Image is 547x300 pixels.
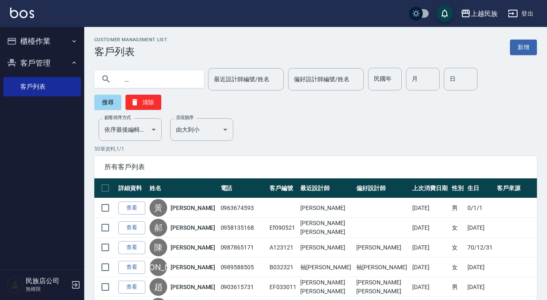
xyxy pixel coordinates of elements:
td: [DATE] [410,198,450,218]
a: 新增 [510,40,537,55]
td: B032321 [267,258,299,277]
td: [PERSON_NAME] [298,198,354,218]
p: 無權限 [26,285,69,293]
td: 女 [450,218,466,238]
th: 性別 [450,178,466,198]
td: EF033011 [267,277,299,297]
td: 袖[PERSON_NAME] [354,258,410,277]
td: [DATE] [465,218,495,238]
td: 0989588505 [219,258,267,277]
div: 黃 [149,199,167,217]
a: 查看 [118,241,145,254]
td: [DATE] [410,238,450,258]
td: 男 [450,277,466,297]
td: 男 [450,198,466,218]
button: 客戶管理 [3,52,81,74]
td: A123121 [267,238,299,258]
th: 最近設計師 [298,178,354,198]
td: [DATE] [410,277,450,297]
div: 上越民族 [471,8,498,19]
h2: Customer Management List [94,37,167,42]
td: [PERSON_NAME][PERSON_NAME] [298,218,354,238]
a: 查看 [118,261,145,274]
td: [DATE] [465,277,495,297]
td: [DATE] [465,258,495,277]
td: Ef090521 [267,218,299,238]
td: [PERSON_NAME] [298,238,354,258]
label: 呈現順序 [176,114,194,121]
td: 0/1/1 [465,198,495,218]
a: 客戶列表 [3,77,81,96]
td: 70/12/31 [465,238,495,258]
td: 女 [450,238,466,258]
h5: 民族店公司 [26,277,69,285]
button: 登出 [504,6,537,21]
button: 上越民族 [457,5,501,22]
div: 依序最後編輯時間 [99,118,162,141]
td: 袖[PERSON_NAME] [298,258,354,277]
a: 查看 [118,221,145,234]
img: Logo [10,8,34,18]
button: 搜尋 [94,95,121,110]
button: 櫃檯作業 [3,30,81,52]
td: [DATE] [410,258,450,277]
th: 客戶來源 [495,178,537,198]
span: 所有客戶列表 [104,163,527,171]
td: [PERSON_NAME][PERSON_NAME] [298,277,354,297]
td: [PERSON_NAME][PERSON_NAME] [354,277,410,297]
input: 搜尋關鍵字 [118,68,197,90]
a: [PERSON_NAME] [171,204,215,212]
div: 郝 [149,219,167,236]
th: 生日 [465,178,495,198]
th: 上次消費日期 [410,178,450,198]
th: 電話 [219,178,267,198]
div: 陳 [149,239,167,256]
a: 查看 [118,202,145,215]
div: [PERSON_NAME] [149,258,167,276]
td: [PERSON_NAME] [354,238,410,258]
th: 偏好設計師 [354,178,410,198]
label: 顧客排序方式 [104,114,131,121]
p: 50 筆資料, 1 / 1 [94,145,537,153]
a: 查看 [118,281,145,294]
div: 由大到小 [170,118,233,141]
th: 客戶編號 [267,178,299,198]
th: 詳細資料 [116,178,147,198]
a: [PERSON_NAME] [171,283,215,291]
h3: 客戶列表 [94,46,167,58]
div: 趙 [149,278,167,296]
a: [PERSON_NAME] [171,263,215,271]
td: 0958135168 [219,218,267,238]
button: 清除 [125,95,161,110]
th: 姓名 [147,178,219,198]
td: 女 [450,258,466,277]
button: save [436,5,453,22]
img: Person [7,276,24,293]
td: 0903615731 [219,277,267,297]
td: 0987865171 [219,238,267,258]
td: [DATE] [410,218,450,238]
a: [PERSON_NAME] [171,223,215,232]
td: 0963674593 [219,198,267,218]
a: [PERSON_NAME] [171,243,215,252]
